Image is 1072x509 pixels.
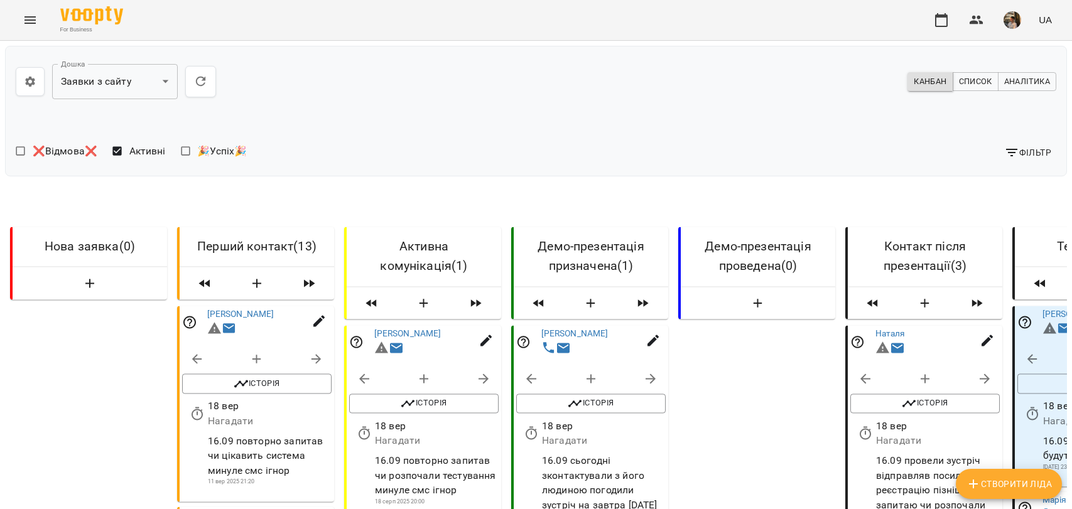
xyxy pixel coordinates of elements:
[60,26,123,34] span: For Business
[542,419,666,434] p: 18 вер
[959,75,992,88] span: Список
[857,396,993,411] span: Історія
[875,329,906,339] a: Наталя
[1004,11,1021,29] img: 667c661dbb1374cb219499a1f67010c8.jpg
[230,272,284,295] button: Створити Ліда
[907,72,953,91] button: Канбан
[18,272,162,295] button: Створити Ліда
[876,419,1000,434] p: 18 вер
[1020,272,1060,295] span: Пересунути лідів з колонки
[898,292,952,314] button: Створити Ліда
[207,309,274,319] a: [PERSON_NAME]
[850,335,865,350] svg: Відповідальний співробітник не заданий
[623,292,663,314] span: Пересунути лідів з колонки
[15,5,45,35] button: Menu
[516,394,666,414] button: Історія
[522,396,659,411] span: Історія
[1042,495,1067,505] a: Марія
[875,340,891,355] svg: Невірний формат телефону 939681358
[375,433,499,448] p: Нагадати
[858,237,992,276] h6: Контакт після презентації ( 3 )
[188,377,325,392] span: Історія
[208,399,332,414] p: 18 вер
[190,237,324,256] h6: Перший контакт ( 13 )
[1034,8,1057,31] button: UA
[349,335,364,350] svg: Відповідальний співробітник не заданий
[686,292,830,314] button: Створити Ліда
[456,292,496,314] span: Пересунути лідів з колонки
[1004,145,1051,160] span: Фільтр
[349,394,499,414] button: Історія
[957,292,997,314] span: Пересунути лідів з колонки
[853,292,893,314] span: Пересунути лідів з колонки
[914,75,946,88] span: Канбан
[355,396,492,411] span: Історія
[185,272,225,295] span: Пересунути лідів з колонки
[207,321,222,336] svg: Невірний формат телефону 0973383431
[197,144,247,159] span: 🎉Успіх🎉
[60,6,123,24] img: Voopty Logo
[375,419,499,434] p: 18 вер
[182,314,197,330] svg: Відповідальний співробітник не заданий
[208,478,332,487] p: 11 вер 2025 21:20
[691,237,825,276] h6: Демо-презентація проведена ( 0 )
[966,476,1052,491] span: Створити Ліда
[953,72,999,91] button: Список
[1017,314,1032,330] svg: Відповідальний співробітник не заданий
[375,498,499,506] p: 18 серп 2025 20:00
[956,469,1062,499] button: Створити Ліда
[375,453,499,498] p: 16.09 повторно запитав чи розпочали тестування минуле смс ігнор
[516,335,531,350] svg: Відповідальний співробітник не заданий
[129,144,166,159] span: Активні
[374,329,441,339] a: [PERSON_NAME]
[1039,13,1052,26] span: UA
[876,433,1000,448] p: Нагадати
[289,272,329,295] span: Пересунути лідів з колонки
[374,340,389,355] svg: Невірний формат телефону 0509681035
[357,237,491,276] h6: Активна комунікація ( 1 )
[999,141,1056,164] button: Фільтр
[524,237,658,276] h6: Демо-презентація призначена ( 1 )
[23,237,157,256] h6: Нова заявка ( 0 )
[1004,75,1050,88] span: Аналітика
[182,374,332,394] button: Історія
[208,434,332,478] p: 16.09 повторно запитав чи цікавить система минуле смс ігнор
[397,292,451,314] button: Створити Ліда
[541,329,609,339] a: [PERSON_NAME]
[998,72,1056,91] button: Аналітика
[33,144,97,159] span: ❌Відмова❌
[52,64,178,99] div: Заявки з сайту
[542,433,666,448] p: Нагадати
[850,394,1000,414] button: Історія
[208,414,332,429] p: Нагадати
[1042,321,1058,336] svg: Невірний формат телефону 0932686858
[352,292,392,314] span: Пересунути лідів з колонки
